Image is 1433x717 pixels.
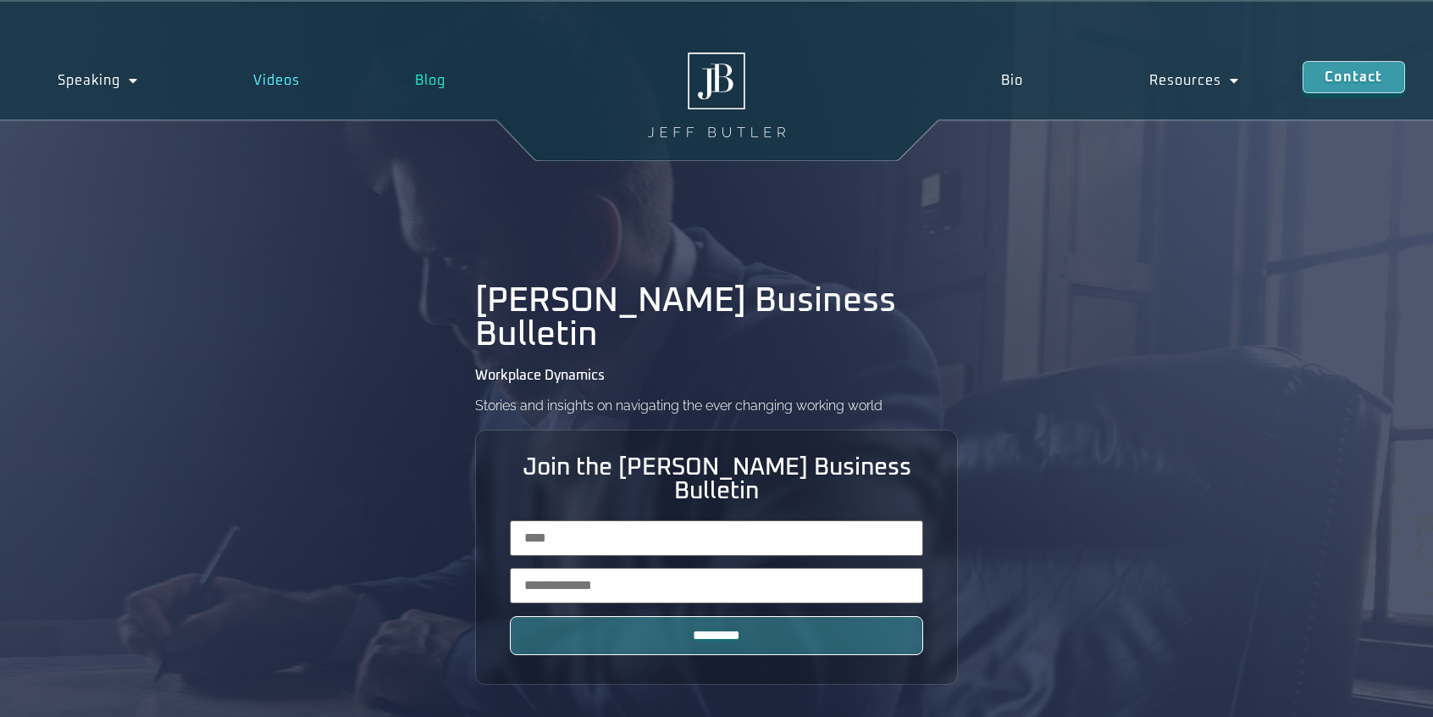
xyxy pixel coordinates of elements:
a: Blog [357,61,503,100]
a: Contact [1303,61,1404,93]
a: Resources [1087,61,1303,100]
p: Join the [PERSON_NAME] Business Bulletin [510,456,923,503]
nav: Menu [938,61,1303,100]
h1: [PERSON_NAME] Business Bulletin [475,284,958,352]
p: Workplace Dynamics [475,369,605,382]
span: Contact [1325,70,1382,84]
a: Bio [938,61,1087,100]
p: Stories and insights on navigating the ever changing working world [475,399,882,413]
a: Videos [196,61,357,100]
